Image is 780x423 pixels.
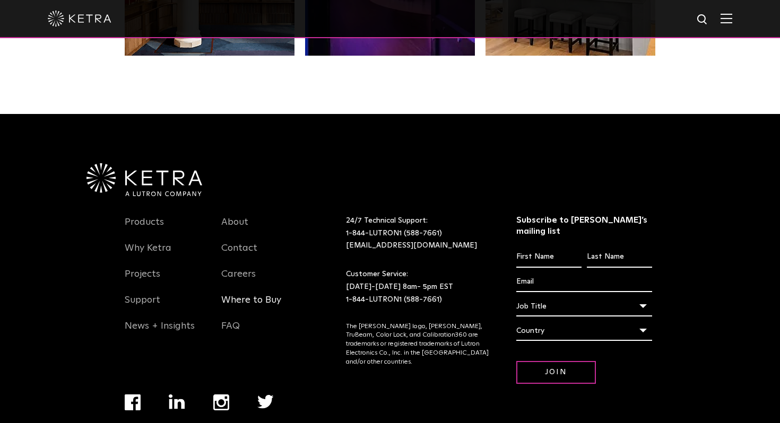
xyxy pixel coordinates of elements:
a: [EMAIL_ADDRESS][DOMAIN_NAME] [346,242,477,249]
a: Careers [221,268,256,293]
a: News + Insights [125,320,195,345]
p: 24/7 Technical Support: [346,215,490,252]
div: Country [516,321,653,341]
a: About [221,216,248,241]
a: Where to Buy [221,294,281,319]
p: The [PERSON_NAME] logo, [PERSON_NAME], TruBeam, Color Lock, and Calibration360 are trademarks or ... [346,322,490,367]
a: 1-844-LUTRON1 (588-7661) [346,230,442,237]
a: Projects [125,268,160,293]
img: ketra-logo-2019-white [48,11,111,27]
img: Ketra-aLutronCo_White_RGB [86,163,202,196]
input: First Name [516,247,582,267]
div: Navigation Menu [125,215,205,345]
a: Support [125,294,160,319]
h3: Subscribe to [PERSON_NAME]’s mailing list [516,215,653,237]
p: Customer Service: [DATE]-[DATE] 8am- 5pm EST [346,268,490,306]
img: facebook [125,394,141,410]
div: Job Title [516,296,653,316]
img: twitter [257,395,274,409]
a: 1-844-LUTRON1 (588-7661) [346,296,442,303]
img: Hamburger%20Nav.svg [721,13,732,23]
div: Navigation Menu [221,215,302,345]
a: FAQ [221,320,240,345]
a: Contact [221,242,257,267]
input: Last Name [587,247,652,267]
img: instagram [213,394,229,410]
img: linkedin [169,394,185,409]
input: Join [516,361,596,384]
input: Email [516,272,653,292]
a: Products [125,216,164,241]
img: search icon [696,13,709,27]
a: Why Ketra [125,242,171,267]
